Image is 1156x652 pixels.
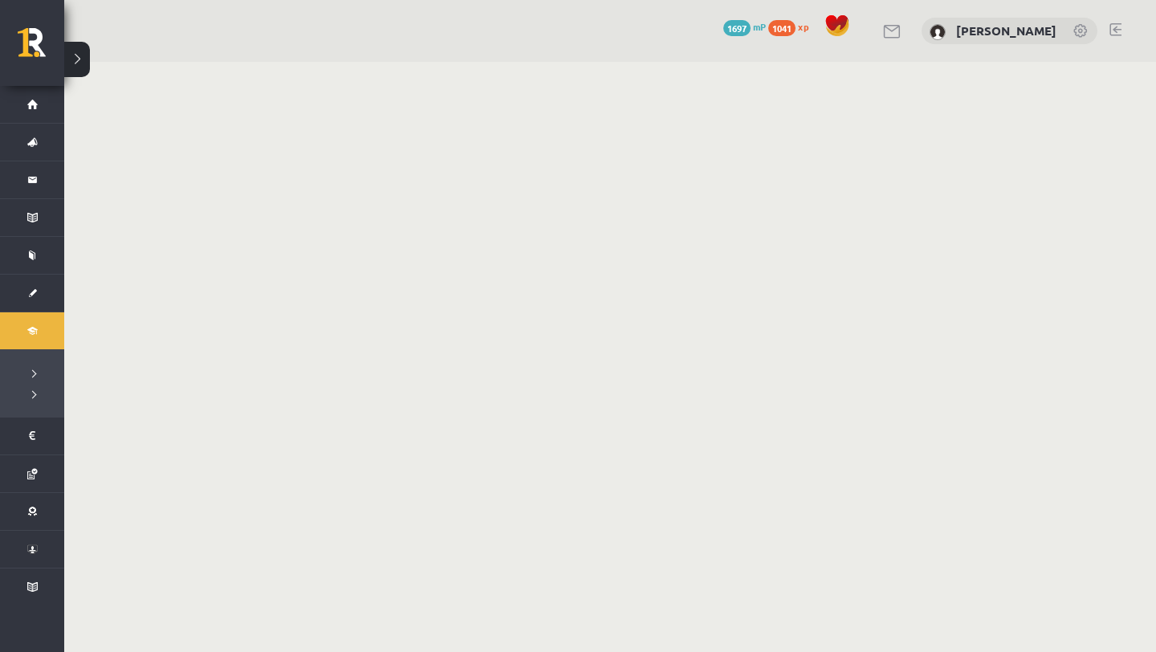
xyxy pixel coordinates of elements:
span: 1041 [768,20,796,36]
a: [PERSON_NAME] [956,22,1056,39]
a: 1697 mP [723,20,766,33]
a: Rīgas 1. Tālmācības vidusskola [18,28,64,68]
span: mP [753,20,766,33]
a: 1041 xp [768,20,816,33]
span: xp [798,20,808,33]
img: Gabriela Annija Andersone [930,24,946,40]
span: 1697 [723,20,751,36]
